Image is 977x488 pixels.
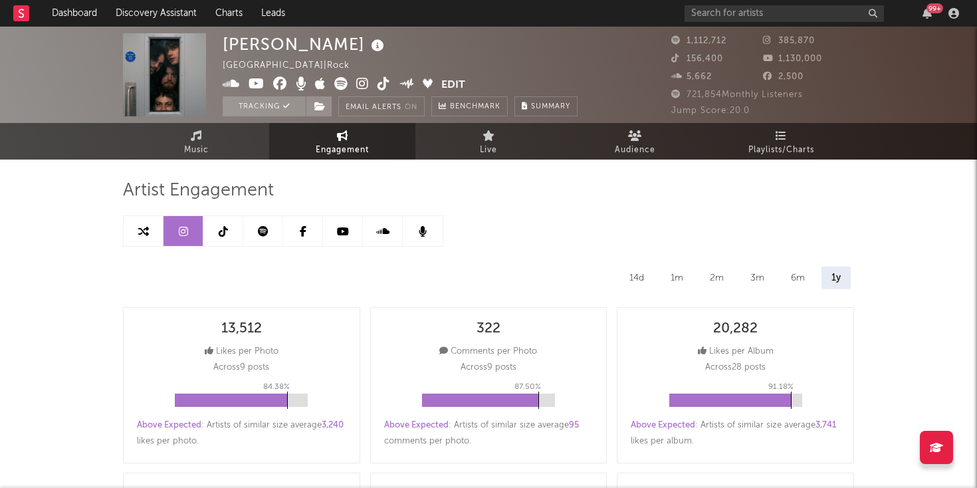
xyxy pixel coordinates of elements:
div: 1m [661,267,693,289]
div: : Artists of similar size average likes per album . [631,418,840,449]
div: Comments per Photo [439,344,537,360]
div: Likes per Photo [205,344,278,360]
span: 721,854 Monthly Listeners [671,90,803,99]
button: 99+ [923,8,932,19]
span: Summary [531,103,570,110]
span: 3,240 [322,421,344,429]
em: On [405,104,417,111]
span: Above Expected [631,421,695,429]
div: 20,282 [713,321,758,337]
span: Audience [615,142,655,158]
span: 95 [569,421,579,429]
p: 84.38 % [263,379,290,395]
div: Likes per Album [698,344,774,360]
div: 14d [619,267,654,289]
div: 322 [477,321,500,337]
a: Audience [562,123,708,160]
div: 13,512 [221,321,262,337]
button: Tracking [223,96,306,116]
p: 91.18 % [768,379,794,395]
span: 1,130,000 [763,55,822,63]
div: 6m [781,267,815,289]
div: 1y [821,267,851,289]
button: Summary [514,96,578,116]
span: Above Expected [137,421,201,429]
span: Jump Score: 20.0 [671,106,750,115]
div: [PERSON_NAME] [223,33,387,55]
p: Across 9 posts [461,360,516,376]
span: Above Expected [384,421,449,429]
a: Benchmark [431,96,508,116]
a: Engagement [269,123,415,160]
span: Live [480,142,497,158]
p: Across 28 posts [705,360,766,376]
button: Edit [441,77,465,94]
span: 156,400 [671,55,723,63]
div: : Artists of similar size average likes per photo . [137,418,346,449]
input: Search for artists [685,5,884,22]
div: 3m [740,267,774,289]
span: Benchmark [450,99,500,115]
span: 2,500 [763,72,804,81]
div: 99 + [926,3,943,13]
a: Playlists/Charts [708,123,854,160]
span: Artist Engagement [123,183,274,199]
span: Engagement [316,142,369,158]
span: 3,741 [815,421,836,429]
span: Music [184,142,209,158]
span: 1,112,712 [671,37,726,45]
p: Across 9 posts [213,360,269,376]
span: 5,662 [671,72,712,81]
a: Music [123,123,269,160]
a: Live [415,123,562,160]
span: Playlists/Charts [748,142,814,158]
button: Email AlertsOn [338,96,425,116]
p: 87.50 % [514,379,541,395]
span: 385,870 [763,37,815,45]
div: [GEOGRAPHIC_DATA] | Rock [223,58,365,74]
div: : Artists of similar size average comments per photo . [384,418,594,449]
div: 2m [700,267,734,289]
